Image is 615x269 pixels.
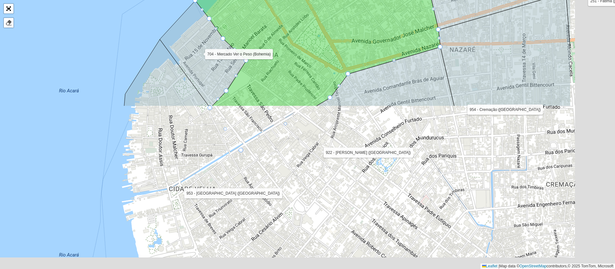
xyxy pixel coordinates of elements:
a: Leaflet [482,264,497,268]
div: Map data © contributors,© 2025 TomTom, Microsoft [480,264,615,269]
a: Abrir mapa em tela cheia [4,4,13,13]
span: | [498,264,499,268]
div: Remover camada(s) [4,18,13,28]
a: OpenStreetMap [520,264,547,268]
